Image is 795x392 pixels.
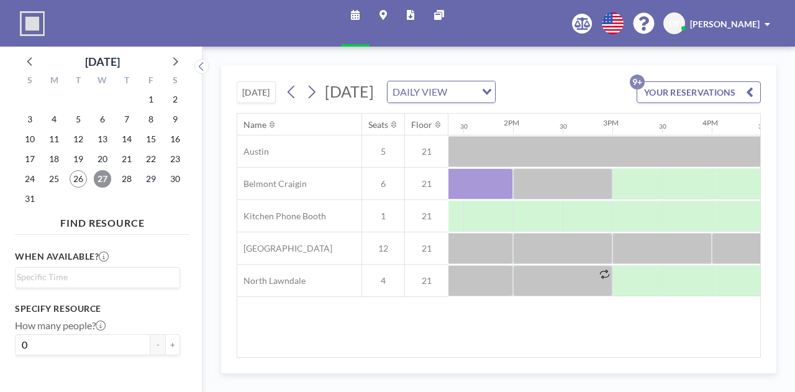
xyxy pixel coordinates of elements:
[368,119,388,130] div: Seats
[70,150,87,168] span: Tuesday, August 19, 2025
[690,19,760,29] span: [PERSON_NAME]
[45,150,63,168] span: Monday, August 18, 2025
[243,119,266,130] div: Name
[504,118,519,127] div: 2PM
[166,130,184,148] span: Saturday, August 16, 2025
[142,91,160,108] span: Friday, August 1, 2025
[702,118,718,127] div: 4PM
[362,178,404,189] span: 6
[94,130,111,148] span: Wednesday, August 13, 2025
[237,178,307,189] span: Belmont Craigin
[85,53,120,70] div: [DATE]
[16,268,179,286] div: Search for option
[166,91,184,108] span: Saturday, August 2, 2025
[21,111,39,128] span: Sunday, August 3, 2025
[45,111,63,128] span: Monday, August 4, 2025
[758,122,766,130] div: 30
[70,130,87,148] span: Tuesday, August 12, 2025
[405,211,448,222] span: 21
[405,146,448,157] span: 21
[21,190,39,207] span: Sunday, August 31, 2025
[603,118,619,127] div: 3PM
[70,111,87,128] span: Tuesday, August 5, 2025
[142,130,160,148] span: Friday, August 15, 2025
[15,303,180,314] h3: Specify resource
[166,170,184,188] span: Saturday, August 30, 2025
[21,150,39,168] span: Sunday, August 17, 2025
[405,275,448,286] span: 21
[142,170,160,188] span: Friday, August 29, 2025
[91,73,115,89] div: W
[118,170,135,188] span: Thursday, August 28, 2025
[390,84,450,100] span: DAILY VIEW
[142,150,160,168] span: Friday, August 22, 2025
[165,334,180,355] button: +
[637,81,761,103] button: YOUR RESERVATIONS9+
[237,146,269,157] span: Austin
[237,81,276,103] button: [DATE]
[70,170,87,188] span: Tuesday, August 26, 2025
[163,73,187,89] div: S
[94,150,111,168] span: Wednesday, August 20, 2025
[15,365,38,378] label: Floor
[362,275,404,286] span: 4
[15,319,106,332] label: How many people?
[45,130,63,148] span: Monday, August 11, 2025
[325,82,374,101] span: [DATE]
[560,122,567,130] div: 30
[630,75,645,89] p: 9+
[42,73,66,89] div: M
[388,81,495,103] div: Search for option
[405,178,448,189] span: 21
[405,243,448,254] span: 21
[669,18,680,29] span: DY
[166,150,184,168] span: Saturday, August 23, 2025
[451,84,475,100] input: Search for option
[460,122,468,130] div: 30
[20,11,45,36] img: organization-logo
[17,270,173,284] input: Search for option
[18,73,42,89] div: S
[15,212,190,229] h4: FIND RESOURCE
[166,111,184,128] span: Saturday, August 9, 2025
[150,334,165,355] button: -
[114,73,139,89] div: T
[118,130,135,148] span: Thursday, August 14, 2025
[362,146,404,157] span: 5
[94,111,111,128] span: Wednesday, August 6, 2025
[21,130,39,148] span: Sunday, August 10, 2025
[139,73,163,89] div: F
[237,211,326,222] span: Kitchen Phone Booth
[66,73,91,89] div: T
[118,150,135,168] span: Thursday, August 21, 2025
[45,170,63,188] span: Monday, August 25, 2025
[118,111,135,128] span: Thursday, August 7, 2025
[362,243,404,254] span: 12
[142,111,160,128] span: Friday, August 8, 2025
[21,170,39,188] span: Sunday, August 24, 2025
[94,170,111,188] span: Wednesday, August 27, 2025
[659,122,666,130] div: 30
[362,211,404,222] span: 1
[237,275,306,286] span: North Lawndale
[237,243,332,254] span: [GEOGRAPHIC_DATA]
[411,119,432,130] div: Floor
